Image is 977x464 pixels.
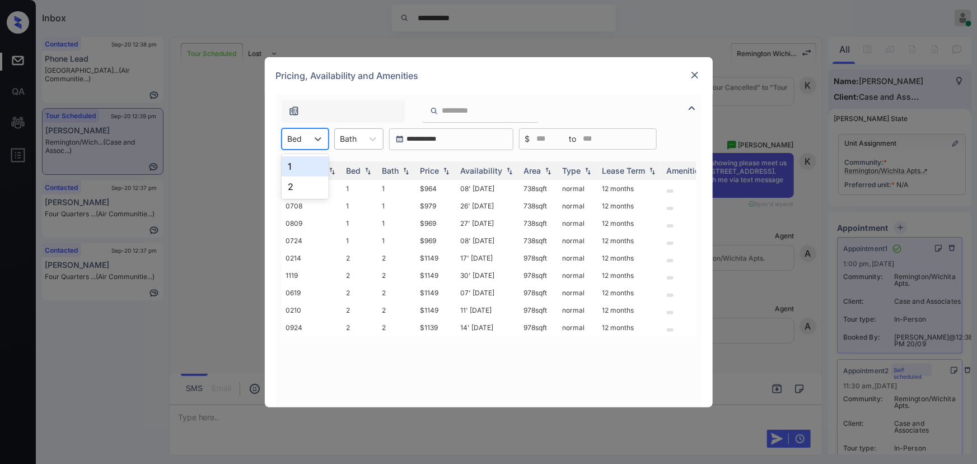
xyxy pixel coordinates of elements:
div: 1 [282,156,329,177]
td: $964 [416,180,456,197]
td: 2 [378,301,416,319]
td: 14' [DATE] [456,319,520,336]
td: 978 sqft [520,249,558,267]
td: 978 sqft [520,319,558,336]
td: 0924 [282,319,342,336]
img: sorting [504,166,515,174]
img: icon-zuma [288,105,300,117]
div: 2 [282,177,329,197]
td: 2 [378,319,416,336]
td: 2 [378,284,416,301]
td: $1149 [416,267,456,284]
td: 2 [378,267,416,284]
td: $1139 [416,319,456,336]
div: Lease Term [602,166,646,175]
td: 0708 [282,197,342,215]
td: normal [558,301,598,319]
td: 1 [378,197,416,215]
img: sorting [441,166,452,174]
td: 08' [DATE] [456,232,520,249]
td: 738 sqft [520,232,558,249]
td: 978 sqft [520,267,558,284]
td: 2 [378,249,416,267]
td: normal [558,180,598,197]
td: 12 months [598,249,662,267]
td: normal [558,215,598,232]
td: 738 sqft [520,197,558,215]
td: 12 months [598,284,662,301]
td: 11' [DATE] [456,301,520,319]
td: 978 sqft [520,301,558,319]
img: sorting [543,166,554,174]
div: Type [563,166,581,175]
div: Bath [382,166,399,175]
td: 08' [DATE] [456,180,520,197]
td: 1 [342,232,378,249]
td: normal [558,197,598,215]
td: 27' [DATE] [456,215,520,232]
td: normal [558,319,598,336]
td: 738 sqft [520,180,558,197]
td: 0809 [282,215,342,232]
td: normal [558,232,598,249]
td: 12 months [598,180,662,197]
td: 2 [342,249,378,267]
div: Area [524,166,541,175]
td: 0619 [282,284,342,301]
img: icon-zuma [685,101,699,115]
td: 12 months [598,267,662,284]
img: sorting [400,166,412,174]
td: $969 [416,232,456,249]
div: Pricing, Availability and Amenities [265,57,713,94]
td: 30' [DATE] [456,267,520,284]
td: 978 sqft [520,284,558,301]
td: 1 [378,232,416,249]
img: sorting [362,166,373,174]
td: 12 months [598,301,662,319]
td: 1119 [282,267,342,284]
td: 2 [342,267,378,284]
img: sorting [326,166,338,174]
span: $ [525,133,530,145]
td: $1149 [416,284,456,301]
td: $969 [416,215,456,232]
td: $1149 [416,301,456,319]
td: 1 [378,215,416,232]
img: close [689,69,700,81]
td: 1 [378,180,416,197]
td: 12 months [598,197,662,215]
td: 0214 [282,249,342,267]
td: 17' [DATE] [456,249,520,267]
td: 2 [342,319,378,336]
td: 2 [342,301,378,319]
td: 12 months [598,232,662,249]
img: icon-zuma [430,106,438,116]
span: to [569,133,577,145]
td: 2 [342,284,378,301]
img: sorting [647,166,658,174]
td: $979 [416,197,456,215]
td: $1149 [416,249,456,267]
td: 1 [342,215,378,232]
td: 0724 [282,232,342,249]
td: normal [558,267,598,284]
td: normal [558,284,598,301]
div: Price [420,166,440,175]
td: 0210 [282,301,342,319]
td: normal [558,249,598,267]
div: Bed [347,166,361,175]
div: Amenities [667,166,704,175]
td: 12 months [598,319,662,336]
td: 1 [342,197,378,215]
td: 26' [DATE] [456,197,520,215]
div: Availability [461,166,503,175]
td: 07' [DATE] [456,284,520,301]
td: 738 sqft [520,215,558,232]
td: 1 [342,180,378,197]
td: 12 months [598,215,662,232]
img: sorting [582,166,593,174]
